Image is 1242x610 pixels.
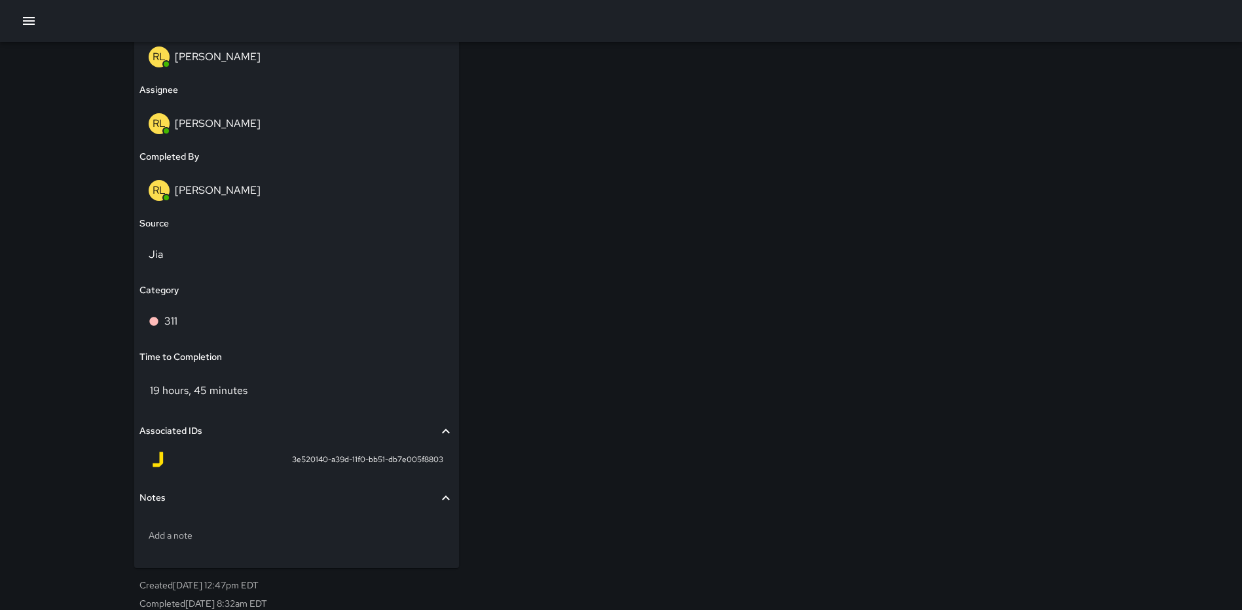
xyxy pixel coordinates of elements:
p: RL [153,49,166,65]
h6: Source [139,217,169,231]
p: [PERSON_NAME] [175,50,261,63]
p: Completed [DATE] 8:32am EDT [139,597,454,610]
p: Created [DATE] 12:47pm EDT [139,579,454,592]
p: 19 hours, 45 minutes [150,384,247,397]
p: Jia [149,247,340,262]
p: RL [153,116,166,132]
span: 3e520140-a39d-11f0-bb51-db7e005f8803 [292,454,443,467]
p: Add a note [149,529,445,542]
button: Associated IDs [139,416,454,446]
h6: Associated IDs [139,424,202,439]
h6: Time to Completion [139,350,222,365]
p: RL [153,183,166,198]
p: 311 [164,314,177,329]
p: [PERSON_NAME] [175,183,261,197]
p: [PERSON_NAME] [175,117,261,130]
h6: Notes [139,491,166,505]
h6: Assignee [139,83,178,98]
button: Notes [139,483,454,513]
h6: Category [139,283,179,298]
h6: Completed By [139,150,199,164]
